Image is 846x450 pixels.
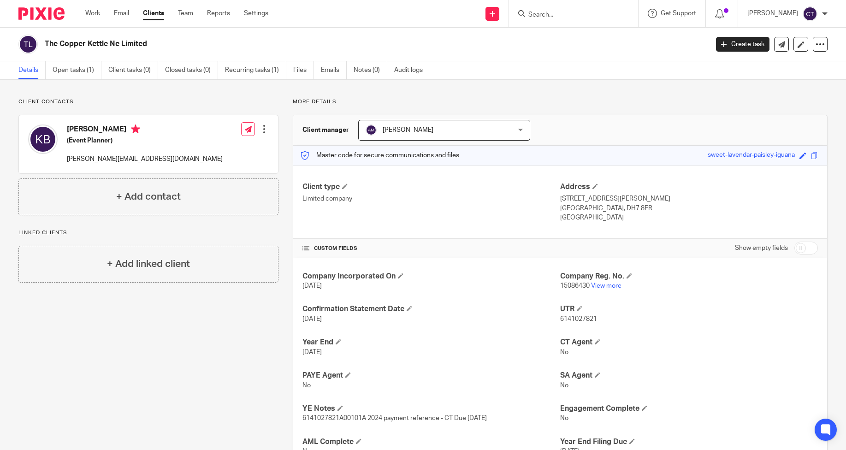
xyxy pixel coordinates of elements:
[143,9,164,18] a: Clients
[302,437,560,447] h4: AML Complete
[300,151,459,160] p: Master code for secure communications and files
[321,61,347,79] a: Emails
[108,61,158,79] a: Client tasks (0)
[302,245,560,252] h4: CUSTOM FIELDS
[560,304,818,314] h4: UTR
[18,98,278,106] p: Client contacts
[18,7,65,20] img: Pixie
[708,150,795,161] div: sweet-lavendar-paisley-iguana
[302,382,311,389] span: No
[302,182,560,192] h4: Client type
[560,437,818,447] h4: Year End Filing Due
[366,124,377,136] img: svg%3E
[85,9,100,18] a: Work
[67,136,223,145] h5: (Event Planner)
[354,61,387,79] a: Notes (0)
[67,154,223,164] p: [PERSON_NAME][EMAIL_ADDRESS][DOMAIN_NAME]
[18,229,278,237] p: Linked clients
[131,124,140,134] i: Primary
[560,371,818,380] h4: SA Agent
[302,272,560,281] h4: Company Incorporated On
[560,382,568,389] span: No
[45,39,571,49] h2: The Copper Kettle Ne Limited
[67,124,223,136] h4: [PERSON_NAME]
[560,415,568,421] span: No
[302,194,560,203] p: Limited company
[560,194,818,203] p: [STREET_ADDRESS][PERSON_NAME]
[591,283,621,289] a: View more
[383,127,433,133] span: [PERSON_NAME]
[107,257,190,271] h4: + Add linked client
[302,304,560,314] h4: Confirmation Statement Date
[747,9,798,18] p: [PERSON_NAME]
[560,404,818,414] h4: Engagement Complete
[560,337,818,347] h4: CT Agent
[225,61,286,79] a: Recurring tasks (1)
[302,404,560,414] h4: YE Notes
[178,9,193,18] a: Team
[114,9,129,18] a: Email
[560,283,590,289] span: 15086430
[302,283,322,289] span: [DATE]
[302,337,560,347] h4: Year End
[560,316,597,322] span: 6141027821
[165,61,218,79] a: Closed tasks (0)
[560,213,818,222] p: [GEOGRAPHIC_DATA]
[18,61,46,79] a: Details
[293,61,314,79] a: Files
[207,9,230,18] a: Reports
[302,316,322,322] span: [DATE]
[18,35,38,54] img: svg%3E
[527,11,610,19] input: Search
[53,61,101,79] a: Open tasks (1)
[735,243,788,253] label: Show empty fields
[560,182,818,192] h4: Address
[394,61,430,79] a: Audit logs
[302,371,560,380] h4: PAYE Agent
[302,349,322,355] span: [DATE]
[293,98,828,106] p: More details
[28,124,58,154] img: svg%3E
[560,204,818,213] p: [GEOGRAPHIC_DATA], DH7 8ER
[244,9,268,18] a: Settings
[661,10,696,17] span: Get Support
[560,349,568,355] span: No
[302,125,349,135] h3: Client manager
[716,37,769,52] a: Create task
[803,6,817,21] img: svg%3E
[560,272,818,281] h4: Company Reg. No.
[116,189,181,204] h4: + Add contact
[302,415,487,421] span: 6141027821A00101A 2024 payment reference - CT Due [DATE]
